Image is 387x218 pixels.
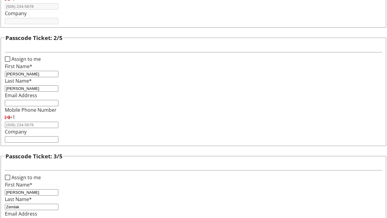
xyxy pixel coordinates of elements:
[10,174,41,181] label: Assign to me
[5,107,57,113] label: Mobile Phone Number
[5,152,63,160] h3: Passcode Ticket: 3/5
[5,210,37,217] label: Email Address
[5,122,58,128] input: (506) 234-5678
[5,10,27,17] label: Company
[5,128,27,135] label: Company
[5,3,58,10] input: (506) 234-5678
[10,55,41,63] label: Assign to me
[5,92,37,99] label: Email Address
[5,34,63,42] h3: Passcode Ticket: 2/5
[5,63,32,70] label: First Name*
[5,78,32,84] label: Last Name*
[5,196,32,203] label: Last Name*
[5,181,32,188] label: First Name*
